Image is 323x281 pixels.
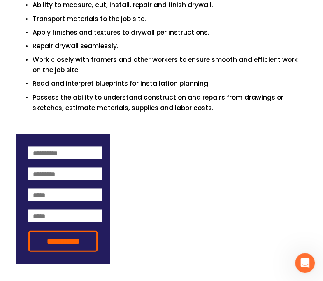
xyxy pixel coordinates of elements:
[33,40,307,51] p: Repair drywall seamlessly.
[33,92,307,112] p: Possess the ability to understand construction and repairs from drawings or sketches, estimate ma...
[33,78,307,88] p: Read and interpret blueprints for installation planning.
[295,253,315,273] iframe: Intercom live chat
[33,13,307,23] p: Transport materials to the job site.
[33,27,307,37] p: Apply finishes and textures to drywall per instructions.
[33,54,307,75] p: Work closely with framers and other workers to ensure smooth and efficient work on the job site.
